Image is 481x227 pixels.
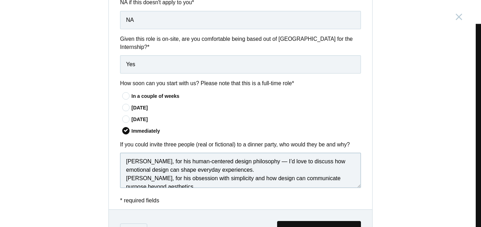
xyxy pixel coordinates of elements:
[120,79,361,87] label: How soon can you start with us? Please note that this is a full-time role
[120,35,361,51] label: Given this role is on-site, are you comfortable being based out of [GEOGRAPHIC_DATA] for the Inte...
[131,127,361,135] div: Immediately
[131,116,361,123] div: [DATE]
[131,93,361,100] div: In a couple of weeks
[120,140,361,149] label: If you could invite three people (real or fictional) to a dinner party, who would they be and why?
[120,197,159,203] span: * required fields
[131,104,361,112] div: [DATE]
